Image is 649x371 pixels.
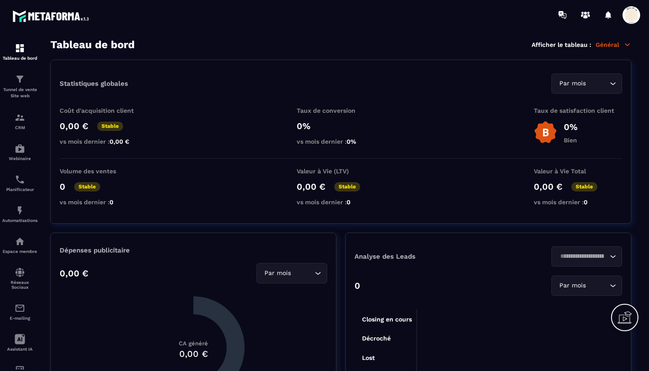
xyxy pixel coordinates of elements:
[2,296,38,327] a: emailemailE-mailing
[97,122,123,131] p: Stable
[347,138,356,145] span: 0%
[60,80,128,88] p: Statistiques globales
[588,79,607,88] input: Search for option
[15,74,25,84] img: formation
[2,156,38,161] p: Webinaire
[2,316,38,321] p: E-mailing
[257,263,327,283] div: Search for option
[2,187,38,192] p: Planificateur
[2,218,38,223] p: Automatisations
[2,137,38,168] a: automationsautomationsWebinaire
[15,236,25,247] img: automations
[2,67,38,106] a: formationformationTunnel de vente Site web
[2,260,38,296] a: social-networksocial-networkRéseaux Sociaux
[557,252,607,261] input: Search for option
[15,174,25,185] img: scheduler
[571,182,597,191] p: Stable
[109,138,129,145] span: 0,00 €
[297,168,385,175] p: Valeur à Vie (LTV)
[60,121,88,131] p: 0,00 €
[15,43,25,54] img: formation
[2,280,38,290] p: Réseaux Sociaux
[297,121,385,131] p: 0%
[15,267,25,278] img: social-network
[2,125,38,130] p: CRM
[109,199,113,206] span: 0
[60,107,148,114] p: Coût d'acquisition client
[297,138,385,145] p: vs mois dernier :
[355,252,488,260] p: Analyse des Leads
[532,41,591,48] p: Afficher le tableau :
[297,107,385,114] p: Taux de conversion
[60,268,88,279] p: 0,00 €
[564,137,577,144] p: Bien
[2,56,38,61] p: Tableau de bord
[2,87,38,99] p: Tunnel de vente Site web
[60,199,148,206] p: vs mois dernier :
[297,181,325,192] p: 0,00 €
[15,303,25,314] img: email
[551,275,622,296] div: Search for option
[12,8,92,24] img: logo
[2,199,38,229] a: automationsautomationsAutomatisations
[2,106,38,137] a: formationformationCRM
[564,122,577,132] p: 0%
[2,249,38,254] p: Espace membre
[362,316,412,323] tspan: Closing en cours
[588,281,607,291] input: Search for option
[297,199,385,206] p: vs mois dernier :
[534,121,557,144] img: b-badge-o.b3b20ee6.svg
[2,229,38,260] a: automationsautomationsEspace membre
[262,268,293,278] span: Par mois
[60,138,148,145] p: vs mois dernier :
[551,246,622,267] div: Search for option
[355,280,360,291] p: 0
[293,268,313,278] input: Search for option
[2,347,38,352] p: Assistant IA
[551,73,622,94] div: Search for option
[2,168,38,199] a: schedulerschedulerPlanificateur
[362,354,375,361] tspan: Lost
[2,327,38,358] a: Assistant IA
[15,205,25,216] img: automations
[334,182,360,191] p: Stable
[347,199,351,206] span: 0
[362,335,391,342] tspan: Décroché
[60,181,65,192] p: 0
[60,168,148,175] p: Volume des ventes
[534,168,622,175] p: Valeur à Vie Total
[584,199,588,206] span: 0
[2,36,38,67] a: formationformationTableau de bord
[557,281,588,291] span: Par mois
[50,38,135,51] h3: Tableau de bord
[557,79,588,88] span: Par mois
[60,246,327,254] p: Dépenses publicitaire
[15,112,25,123] img: formation
[534,107,622,114] p: Taux de satisfaction client
[15,143,25,154] img: automations
[534,181,562,192] p: 0,00 €
[74,182,100,191] p: Stable
[596,41,631,49] p: Général
[534,199,622,206] p: vs mois dernier :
